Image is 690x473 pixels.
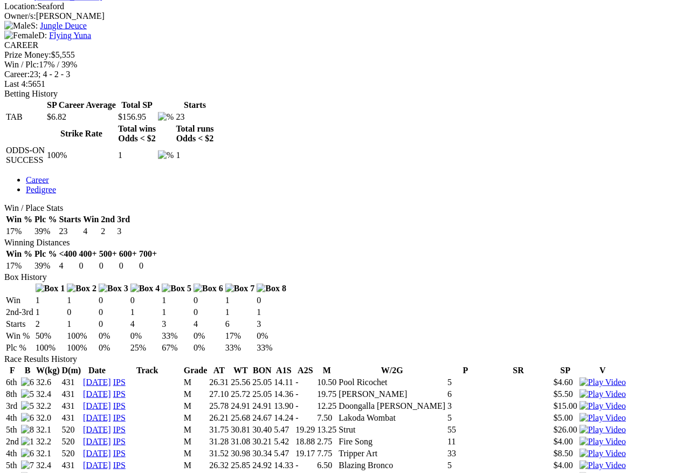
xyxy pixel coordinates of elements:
td: 25% [130,342,161,353]
td: 3 [447,401,484,412]
a: [DATE] [83,461,111,470]
a: [DATE] [83,389,111,399]
div: 23; 4 - 2 - 3 [4,70,686,79]
td: 431 [61,413,82,423]
th: BON [252,365,272,376]
td: 1 [118,145,156,166]
td: 0 [98,295,129,306]
td: Blazing Bronco [338,460,446,471]
td: $4.00 [553,436,578,447]
td: 7.50 [316,413,337,423]
td: $15.00 [553,401,578,412]
td: 5 [447,413,484,423]
a: [DATE] [83,401,111,410]
td: 0% [98,342,129,353]
td: 0 [193,307,224,318]
td: 4th [5,448,19,459]
a: View replay [579,449,626,458]
th: Starts [58,214,81,225]
td: 13.25 [316,424,337,435]
th: P [447,365,484,376]
td: $4.60 [553,377,578,388]
td: 10.50 [316,377,337,388]
td: 30.81 [230,424,251,435]
td: 3rd [5,401,19,412]
th: Plc % [34,249,57,259]
td: 26.31 [209,377,229,388]
td: $8.50 [553,448,578,459]
th: Total SP [118,100,156,111]
th: Starts [175,100,214,111]
td: 25.68 [230,413,251,423]
td: 100% [46,145,116,166]
td: 1 [161,295,192,306]
a: IPS [113,449,126,458]
td: 1 [175,145,214,166]
img: Box 8 [257,284,286,293]
td: 14.11 [273,377,294,388]
td: 26.32 [209,460,229,471]
div: $5,555 [4,50,686,60]
th: WT [230,365,251,376]
td: 25.78 [209,401,229,412]
th: Track [113,365,182,376]
td: 5 [447,377,484,388]
td: Doongalla [PERSON_NAME] [338,401,446,412]
td: 0 [99,261,118,271]
td: 39% [34,226,57,237]
th: Win % [5,214,33,225]
th: W/2G [338,365,446,376]
td: 0 [119,261,137,271]
a: IPS [113,461,126,470]
td: 0% [130,331,161,341]
td: 19.75 [316,389,337,400]
td: TAB [5,112,45,122]
td: 1 [225,307,256,318]
td: $26.00 [553,424,578,435]
td: 32.0 [36,413,60,423]
img: Male [4,21,31,31]
td: 431 [61,377,82,388]
td: Lakoda Wombat [338,413,446,423]
td: M [183,389,208,400]
td: 17% [5,261,33,271]
td: 5.47 [273,424,294,435]
a: [DATE] [83,437,111,446]
a: [DATE] [83,425,111,434]
td: M [183,413,208,423]
a: IPS [113,413,126,422]
img: Box 7 [225,284,255,293]
td: 33 [447,448,484,459]
td: 67% [161,342,192,353]
td: - [295,401,315,412]
th: Win [82,214,99,225]
td: 0% [256,331,287,341]
td: Win % [5,331,34,341]
a: View replay [579,389,626,399]
img: Box 3 [99,284,128,293]
td: 26.21 [209,413,229,423]
td: 1 [35,295,66,306]
th: AT [209,365,229,376]
th: 3rd [116,214,130,225]
div: [PERSON_NAME] [4,11,686,21]
td: 12.25 [316,401,337,412]
td: 2 [35,319,66,330]
div: Box History [4,272,686,282]
img: % [158,150,174,160]
th: Date [82,365,112,376]
td: 0 [79,261,98,271]
td: 30.34 [252,448,272,459]
th: SP [553,365,578,376]
td: 6 [225,319,256,330]
th: Plc % [34,214,57,225]
img: 1 [21,437,34,447]
td: 2nd-3rd [5,307,34,318]
td: 3 [161,319,192,330]
td: 13.90 [273,401,294,412]
td: 14.36 [273,389,294,400]
th: 600+ [119,249,137,259]
td: 32.6 [36,377,60,388]
td: 1 [161,307,192,318]
td: 25.56 [230,377,251,388]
